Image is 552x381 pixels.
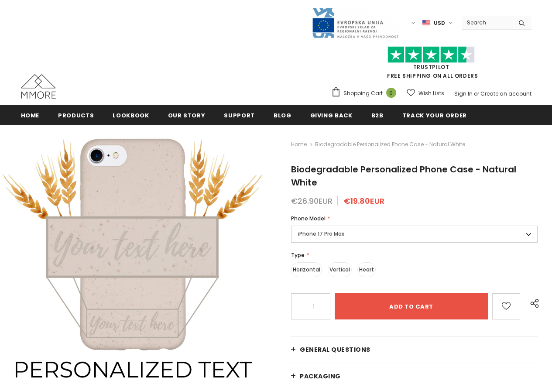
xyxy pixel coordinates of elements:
span: Type [291,251,305,259]
a: Giving back [310,105,353,125]
span: Giving back [310,111,353,120]
label: Vertical [328,262,352,277]
span: Track your order [402,111,467,120]
span: Biodegradable Personalized Phone Case - Natural White [315,139,465,150]
a: B2B [371,105,384,125]
span: Products [58,111,94,120]
a: Trustpilot [413,63,449,71]
span: €26.90EUR [291,196,333,206]
a: Sign In [454,90,473,97]
a: Home [21,105,40,125]
label: Horizontal [291,262,322,277]
a: Our Story [168,105,206,125]
span: €19.80EUR [344,196,384,206]
img: MMORE Cases [21,74,56,99]
a: Home [291,139,307,150]
span: B2B [371,111,384,120]
img: USD [422,19,430,27]
span: Biodegradable Personalized Phone Case - Natural White [291,163,516,189]
span: Phone Model [291,215,326,222]
span: PACKAGING [300,372,341,381]
span: Home [21,111,40,120]
span: USD [434,19,445,27]
span: support [224,111,255,120]
span: or [474,90,479,97]
label: iPhone 17 Pro Max [291,226,538,243]
a: Shopping Cart 0 [331,87,401,100]
span: 0 [386,88,396,98]
span: Lookbook [113,111,149,120]
a: support [224,105,255,125]
a: Wish Lists [407,86,444,101]
span: Shopping Cart [343,89,383,98]
a: Create an account [480,90,531,97]
label: Heart [357,262,376,277]
input: Search Site [462,16,512,29]
a: Lookbook [113,105,149,125]
span: Wish Lists [418,89,444,98]
a: Track your order [402,105,467,125]
span: General Questions [300,345,370,354]
span: Our Story [168,111,206,120]
a: Javni Razpis [312,19,399,26]
img: Trust Pilot Stars [387,46,475,63]
span: Blog [274,111,291,120]
img: Javni Razpis [312,7,399,39]
a: Blog [274,105,291,125]
a: Products [58,105,94,125]
a: General Questions [291,336,538,363]
input: Add to cart [335,293,488,319]
span: FREE SHIPPING ON ALL ORDERS [331,50,531,79]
